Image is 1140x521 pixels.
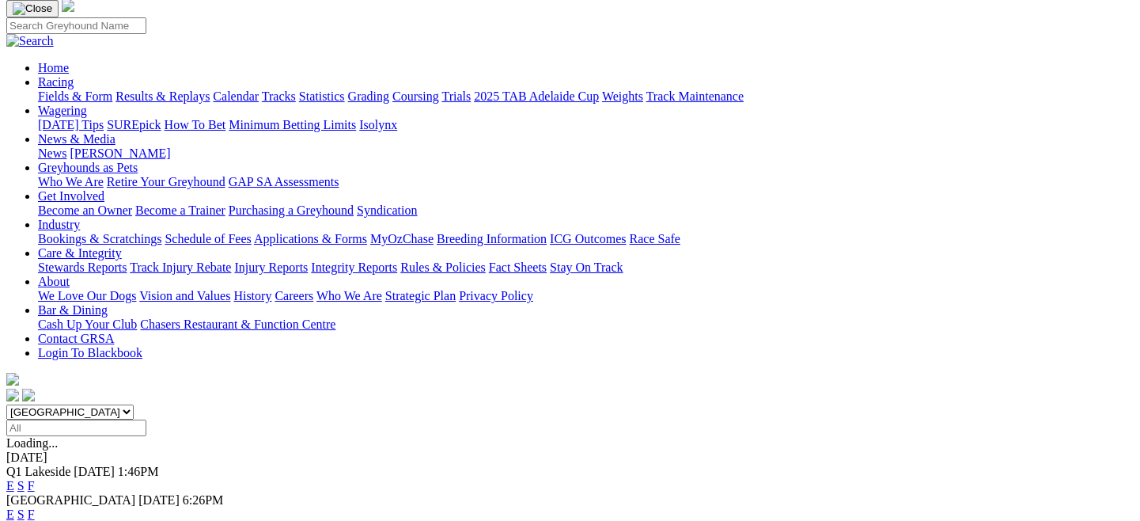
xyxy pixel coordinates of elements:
div: [DATE] [6,451,1134,465]
a: [DATE] Tips [38,118,104,131]
a: [PERSON_NAME] [70,146,170,160]
a: Grading [348,89,389,103]
a: We Love Our Dogs [38,289,136,302]
a: 2025 TAB Adelaide Cup [474,89,599,103]
span: 1:46PM [118,465,159,478]
img: Search [6,34,54,48]
a: Become a Trainer [135,203,225,217]
a: Get Involved [38,189,104,203]
span: [DATE] [138,493,180,507]
a: F [28,508,35,521]
a: Privacy Policy [459,289,533,302]
a: Stay On Track [550,260,623,274]
a: Breeding Information [437,232,547,245]
a: Retire Your Greyhound [107,175,225,188]
a: How To Bet [165,118,226,131]
a: Fact Sheets [489,260,547,274]
span: Loading... [6,436,58,450]
a: History [233,289,271,302]
a: Who We Are [38,175,104,188]
div: Bar & Dining [38,318,1134,332]
a: Trials [441,89,471,103]
a: Purchasing a Greyhound [229,203,354,217]
a: Vision and Values [139,289,230,302]
div: Greyhounds as Pets [38,175,1134,189]
a: Become an Owner [38,203,132,217]
a: E [6,479,14,492]
a: Strategic Plan [385,289,456,302]
a: Minimum Betting Limits [229,118,356,131]
a: Home [38,61,69,74]
div: Racing [38,89,1134,104]
a: Weights [602,89,643,103]
input: Search [6,17,146,34]
a: S [17,479,25,492]
a: Calendar [213,89,259,103]
span: 6:26PM [183,493,224,507]
img: facebook.svg [6,389,19,401]
a: ICG Outcomes [550,232,626,245]
img: twitter.svg [22,389,35,401]
a: Careers [275,289,313,302]
a: Isolynx [359,118,397,131]
img: logo-grsa-white.png [6,373,19,386]
a: Race Safe [629,232,680,245]
a: MyOzChase [370,232,434,245]
div: Care & Integrity [38,260,1134,275]
a: SUREpick [107,118,161,131]
a: GAP SA Assessments [229,175,339,188]
a: F [28,479,35,492]
a: Fields & Form [38,89,112,103]
a: Bar & Dining [38,303,108,317]
a: News [38,146,66,160]
img: Close [13,2,52,15]
a: Bookings & Scratchings [38,232,161,245]
a: Industry [38,218,80,231]
a: Contact GRSA [38,332,114,345]
a: E [6,508,14,521]
span: [DATE] [74,465,115,478]
input: Select date [6,420,146,436]
a: Syndication [357,203,417,217]
a: Care & Integrity [38,246,122,260]
a: Tracks [262,89,296,103]
a: Applications & Forms [254,232,367,245]
a: S [17,508,25,521]
a: Integrity Reports [311,260,397,274]
a: Greyhounds as Pets [38,161,138,174]
a: Injury Reports [234,260,308,274]
div: About [38,289,1134,303]
a: Racing [38,75,74,89]
a: Wagering [38,104,87,117]
a: About [38,275,70,288]
div: News & Media [38,146,1134,161]
a: News & Media [38,132,116,146]
a: Track Maintenance [646,89,744,103]
a: Stewards Reports [38,260,127,274]
span: Q1 Lakeside [6,465,70,478]
a: Track Injury Rebate [130,260,231,274]
a: Statistics [299,89,345,103]
a: Login To Blackbook [38,346,142,359]
a: Who We Are [316,289,382,302]
a: Schedule of Fees [165,232,251,245]
a: Chasers Restaurant & Function Centre [140,318,335,331]
a: Cash Up Your Club [38,318,137,331]
div: Get Involved [38,203,1134,218]
div: Wagering [38,118,1134,132]
span: [GEOGRAPHIC_DATA] [6,493,135,507]
a: Coursing [392,89,439,103]
div: Industry [38,232,1134,246]
a: Rules & Policies [400,260,486,274]
a: Results & Replays [116,89,210,103]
